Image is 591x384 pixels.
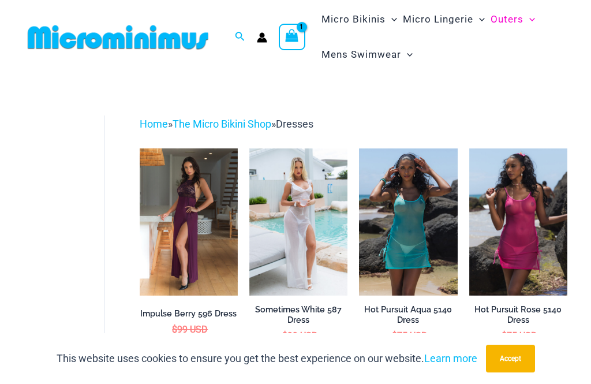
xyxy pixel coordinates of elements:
span: $ [392,330,397,341]
a: The Micro Bikini Shop [173,118,271,130]
img: Hot Pursuit Rose 5140 Dress 01 [469,148,567,296]
a: Hot Pursuit Rose 5140 Dress [469,304,567,330]
p: This website uses cookies to ensure you get the best experience on our website. [57,350,477,367]
a: Hot Pursuit Rose 5140 Dress 01Hot Pursuit Rose 5140 Dress 12Hot Pursuit Rose 5140 Dress 12 [469,148,567,296]
a: Impulse Berry 596 Dress [140,308,238,323]
h2: Hot Pursuit Aqua 5140 Dress [359,304,457,326]
a: Learn more [424,352,477,364]
span: Dresses [276,118,313,130]
span: Outers [491,5,523,34]
span: Mens Swimwear [321,40,401,69]
button: Accept [486,345,535,372]
span: Micro Lingerie [403,5,473,34]
h2: Sometimes White 587 Dress [249,304,347,326]
bdi: 75 USD [392,330,428,341]
img: Hot Pursuit Aqua 5140 Dress 01 [359,148,457,296]
span: Menu Toggle [401,40,413,69]
h2: Hot Pursuit Rose 5140 Dress [469,304,567,326]
span: $ [172,324,177,335]
img: Impulse Berry 596 Dress 02 [140,148,238,296]
a: Sometimes White 587 Dress [249,304,347,330]
a: Search icon link [235,30,245,44]
span: Micro Bikinis [321,5,386,34]
bdi: 75 USD [502,330,537,341]
span: $ [282,330,287,341]
img: Sometimes White 587 Dress 08 [249,148,347,296]
a: Hot Pursuit Aqua 5140 Dress [359,304,457,330]
a: Hot Pursuit Aqua 5140 Dress 01Hot Pursuit Aqua 5140 Dress 06Hot Pursuit Aqua 5140 Dress 06 [359,148,457,296]
span: Menu Toggle [386,5,397,34]
a: OutersMenu ToggleMenu Toggle [488,2,538,37]
a: View Shopping Cart, 1 items [279,24,305,50]
span: Menu Toggle [473,5,485,34]
a: Micro BikinisMenu ToggleMenu Toggle [319,2,400,37]
iframe: TrustedSite Certified [29,106,133,337]
span: $ [502,330,507,341]
a: Mens SwimwearMenu ToggleMenu Toggle [319,37,416,72]
a: Micro LingerieMenu ToggleMenu Toggle [400,2,488,37]
a: Sometimes White 587 Dress 08Sometimes White 587 Dress 09Sometimes White 587 Dress 09 [249,148,347,296]
a: Impulse Berry 596 Dress 02Impulse Berry 596 Dress 03Impulse Berry 596 Dress 03 [140,148,238,296]
span: » » [140,118,313,130]
bdi: 99 USD [282,330,318,341]
bdi: 99 USD [172,324,208,335]
a: Home [140,118,168,130]
a: Account icon link [257,32,267,43]
h2: Impulse Berry 596 Dress [140,308,238,319]
span: Menu Toggle [523,5,535,34]
img: MM SHOP LOGO FLAT [23,24,213,50]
